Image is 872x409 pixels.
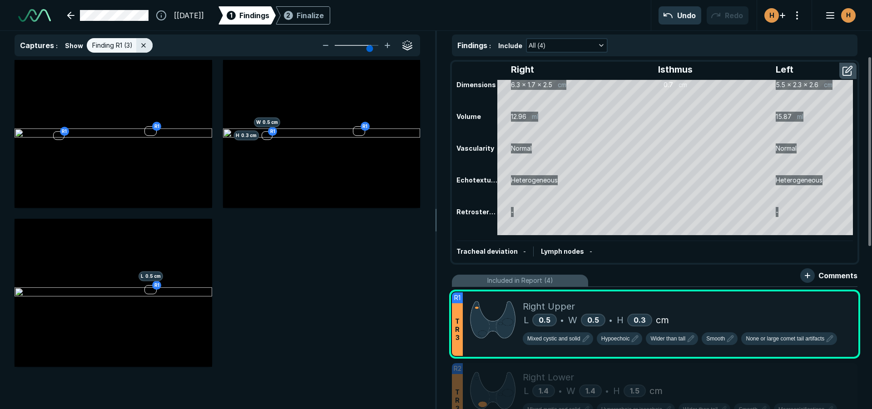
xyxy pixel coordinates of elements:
[656,313,669,327] span: cm
[630,386,639,395] span: 1.5
[707,6,748,25] button: Redo
[489,42,491,49] span: :
[746,335,824,343] span: None or large comet tail artifacts
[254,117,280,127] span: W 0.5 cm
[523,300,575,313] span: Right Upper
[566,384,575,398] span: W
[457,41,487,50] span: Findings
[841,8,856,23] div: avatar-name
[56,42,58,49] span: :
[92,40,133,50] span: Finding R1 (3)
[560,315,564,325] span: •
[233,131,259,141] span: H 0.3 cm
[539,315,550,325] span: 0.5
[559,385,562,396] span: •
[585,386,595,395] span: 1.4
[590,247,592,255] span: -
[769,10,774,20] span: H
[659,6,701,25] button: Undo
[819,6,857,25] button: avatar-name
[523,370,574,384] span: Right Lower
[454,293,461,303] span: R1
[846,10,851,20] span: H
[527,335,580,343] span: Mixed cystic and solid
[605,385,609,396] span: •
[764,8,779,23] div: avatar-name
[634,315,646,325] span: 0.3
[218,6,276,25] div: 1Findings
[601,335,630,343] span: Hypoechoic
[20,41,54,50] span: Captures
[452,292,857,356] li: R1TR3Right UpperL0.5•W0.5•H0.3cm
[286,10,290,20] span: 2
[524,384,529,398] span: L
[539,386,549,395] span: 1.4
[454,364,461,374] span: R2
[470,300,515,340] img: iVUowgAAAAZJREFUAwAjTMK4QRORaAAAAABJRU5ErkJggg==
[650,335,685,343] span: Wider than tall
[15,5,54,25] a: See-Mode Logo
[174,10,204,21] span: [[DATE]]
[487,276,553,286] span: Included in Report (4)
[524,313,529,327] span: L
[568,313,577,327] span: W
[818,270,857,281] span: Comments
[139,271,163,281] span: L 0.5 cm
[455,317,460,342] span: T R 3
[65,41,83,50] span: Show
[617,313,624,327] span: H
[456,247,518,255] span: Tracheal deviation
[239,10,269,21] span: Findings
[609,315,612,325] span: •
[613,384,620,398] span: H
[706,335,725,343] span: Smooth
[276,6,330,25] div: 2Finalize
[18,9,51,22] img: See-Mode Logo
[541,247,584,255] span: Lymph nodes
[297,10,324,21] div: Finalize
[523,247,526,255] span: -
[498,41,522,50] span: Include
[230,10,233,20] span: 1
[587,315,599,325] span: 0.5
[529,40,545,50] span: All (4)
[649,384,663,398] span: cm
